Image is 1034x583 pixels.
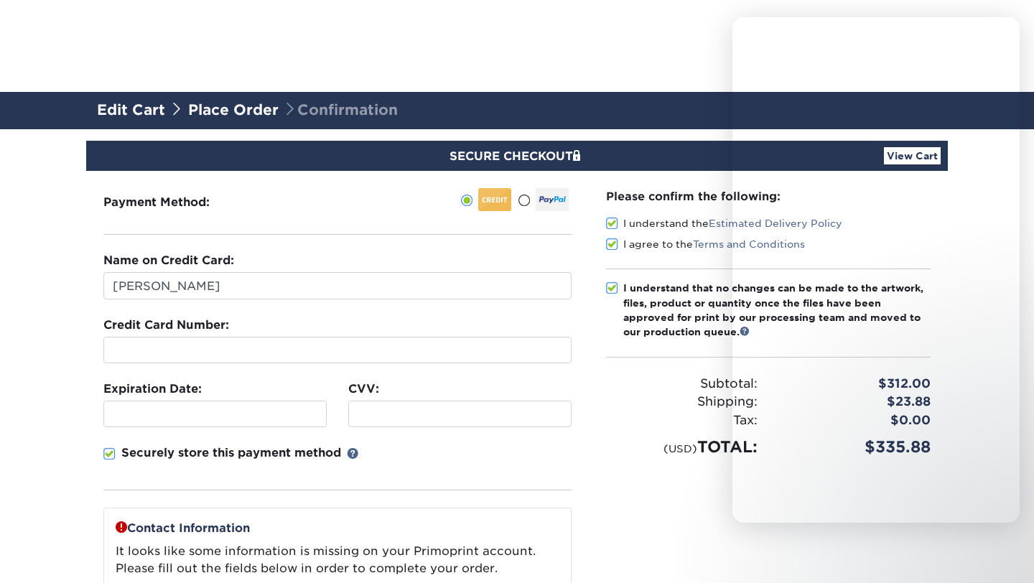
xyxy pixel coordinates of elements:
label: CVV: [348,381,379,398]
label: Expiration Date: [103,381,202,398]
p: Securely store this payment method [121,444,341,462]
a: Terms and Conditions [693,238,805,250]
iframe: Google Customer Reviews [4,539,122,578]
h3: Payment Method: [103,195,245,209]
label: I agree to the [606,237,805,251]
div: TOTAL: [595,435,768,459]
label: Credit Card Number: [103,317,229,334]
div: Please confirm the following: [606,188,931,205]
iframe: Secure card number input frame [110,343,565,357]
input: First & Last Name [103,272,572,299]
iframe: Intercom live chat [985,534,1020,569]
iframe: Secure CVC input frame [355,407,565,421]
label: I understand the [606,216,842,230]
div: Tax: [595,411,768,430]
a: Estimated Delivery Policy [709,218,842,229]
a: Place Order [188,101,279,118]
div: I understand that no changes can be made to the artwork, files, product or quantity once the file... [623,281,931,340]
iframe: Intercom live chat [732,17,1020,523]
p: Contact Information [116,520,559,537]
label: Name on Credit Card: [103,252,234,269]
span: SECURE CHECKOUT [450,149,584,163]
small: (USD) [663,442,697,454]
span: Confirmation [283,101,398,118]
div: Shipping: [595,393,768,411]
iframe: Secure expiration date input frame [110,407,320,421]
a: Edit Cart [97,101,165,118]
p: It looks like some information is missing on your Primoprint account. Please fill out the fields ... [116,543,559,577]
div: Subtotal: [595,375,768,393]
